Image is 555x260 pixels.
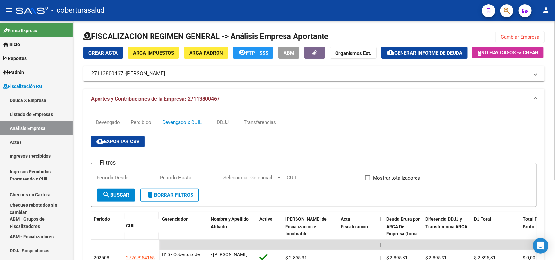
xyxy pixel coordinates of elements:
span: ARCA Impuestos [133,50,174,56]
mat-icon: cloud_download [387,48,394,56]
span: Inicio [3,41,20,48]
span: FTP - SSS [246,50,268,56]
span: Cambiar Empresa [501,34,539,40]
span: Nombre y Apellido Afiliado [211,217,249,229]
div: Open Intercom Messenger [533,238,548,254]
datatable-header-cell: Nombre y Apellido Afiliado [208,212,257,256]
datatable-header-cell: DJ Total [471,212,520,256]
div: Transferencias [244,119,276,126]
span: Gerenciador [162,217,188,222]
span: Firma Express [3,27,37,34]
span: No hay casos -> Crear [478,50,538,56]
span: Deuda Bruta por ARCA De Empresa (toma en cuenta todos los afiliados) [386,217,420,251]
mat-icon: search [102,191,110,199]
mat-panel-title: 27113800467 - [91,70,529,77]
div: DDJJ [217,119,229,126]
button: Generar informe de deuda [381,47,468,59]
datatable-header-cell: CUIL [124,219,159,233]
span: Seleccionar Gerenciador [223,175,276,180]
div: Devengado x CUIL [162,119,202,126]
span: Fiscalización RG [3,83,42,90]
button: No hay casos -> Crear [472,47,544,58]
span: [PERSON_NAME] [126,70,165,77]
span: Exportar CSV [96,139,139,144]
strong: Organismos Ext. [335,50,371,56]
h1: FISCALIZACION REGIMEN GENERAL -> Análisis Empresa Aportante [83,31,328,42]
span: Buscar [102,192,129,198]
button: Buscar [97,189,135,202]
span: DJ Total [474,217,491,222]
span: Borrar Filtros [146,192,193,198]
datatable-header-cell: Período [91,212,124,240]
button: Cambiar Empresa [496,31,545,43]
button: Exportar CSV [91,136,145,147]
mat-icon: delete [146,191,154,199]
span: Crear Acta [88,50,118,56]
span: Período [94,217,110,222]
div: Percibido [131,119,152,126]
button: Borrar Filtros [140,189,199,202]
datatable-header-cell: | [377,212,384,256]
span: | [380,217,381,222]
span: Generar informe de deuda [394,50,462,56]
mat-icon: menu [5,6,13,14]
span: Diferencia DDJJ y Transferencia ARCA [425,217,467,229]
button: Organismos Ext. [330,47,377,59]
div: Devengado [96,119,120,126]
button: Crear Acta [83,47,123,59]
button: FTP - SSS [233,47,273,59]
datatable-header-cell: Deuda Bruta por ARCA De Empresa (toma en cuenta todos los afiliados) [384,212,423,256]
span: Mostrar totalizadores [373,174,420,182]
datatable-header-cell: Deuda Bruta Neto de Fiscalización e Incobrable [283,212,332,256]
span: ARCA Padrón [189,50,223,56]
span: Reportes [3,55,27,62]
mat-icon: cloud_download [96,137,104,145]
button: ARCA Impuestos [128,47,179,59]
span: [PERSON_NAME] de Fiscalización e Incobrable [285,217,327,237]
datatable-header-cell: | [332,212,338,256]
datatable-header-cell: Activo [257,212,283,256]
datatable-header-cell: Acta Fiscalizacion [338,212,377,256]
span: Aportes y Contribuciones de la Empresa: 27113800467 [91,96,220,102]
button: ARCA Padrón [184,47,228,59]
datatable-header-cell: Diferencia DDJJ y Transferencia ARCA [423,212,471,256]
h3: Filtros [97,158,119,167]
span: Padrón [3,69,24,76]
span: Acta Fiscalizacion [341,217,368,229]
mat-icon: remove_red_eye [238,48,246,56]
span: - coberturasalud [51,3,104,18]
mat-icon: person [542,6,550,14]
span: | [334,217,336,222]
span: ABM [284,50,294,56]
datatable-header-cell: Gerenciador [159,212,208,256]
span: | [380,242,381,247]
span: CUIL [126,223,136,228]
button: ABM [278,47,299,59]
mat-expansion-panel-header: Aportes y Contribuciones de la Empresa: 27113800467 [83,89,545,109]
span: | [334,242,336,247]
mat-expansion-panel-header: 27113800467 -[PERSON_NAME] [83,66,545,81]
span: Activo [259,217,272,222]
